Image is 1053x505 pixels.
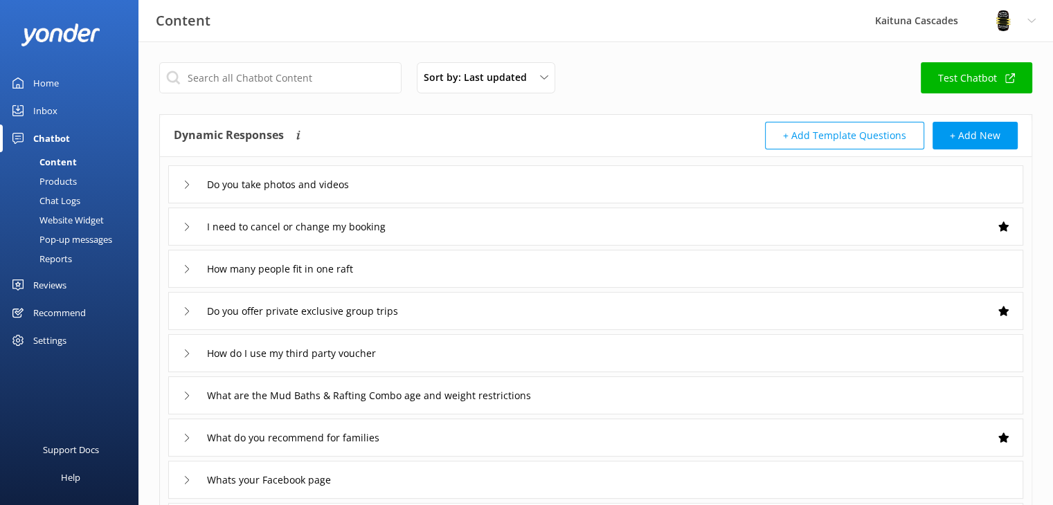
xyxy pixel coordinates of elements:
div: Products [8,172,77,191]
a: Pop-up messages [8,230,138,249]
h3: Content [156,10,210,32]
a: Content [8,152,138,172]
a: Test Chatbot [921,62,1032,93]
div: Recommend [33,299,86,327]
a: Reports [8,249,138,268]
div: Pop-up messages [8,230,112,249]
div: Reports [8,249,72,268]
span: Sort by: Last updated [424,70,535,85]
div: Chat Logs [8,191,80,210]
a: Products [8,172,138,191]
div: Content [8,152,77,172]
div: Home [33,69,59,97]
img: yonder-white-logo.png [21,24,100,46]
button: + Add New [933,122,1018,149]
a: Website Widget [8,210,138,230]
button: + Add Template Questions [765,122,924,149]
input: Search all Chatbot Content [159,62,402,93]
div: Help [61,463,80,491]
a: Chat Logs [8,191,138,210]
h4: Dynamic Responses [174,122,284,149]
div: Settings [33,327,66,354]
div: Reviews [33,271,66,299]
div: Support Docs [43,436,99,463]
div: Inbox [33,97,57,125]
img: 802-1755650174.png [993,10,1014,31]
div: Website Widget [8,210,104,230]
div: Chatbot [33,125,70,152]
